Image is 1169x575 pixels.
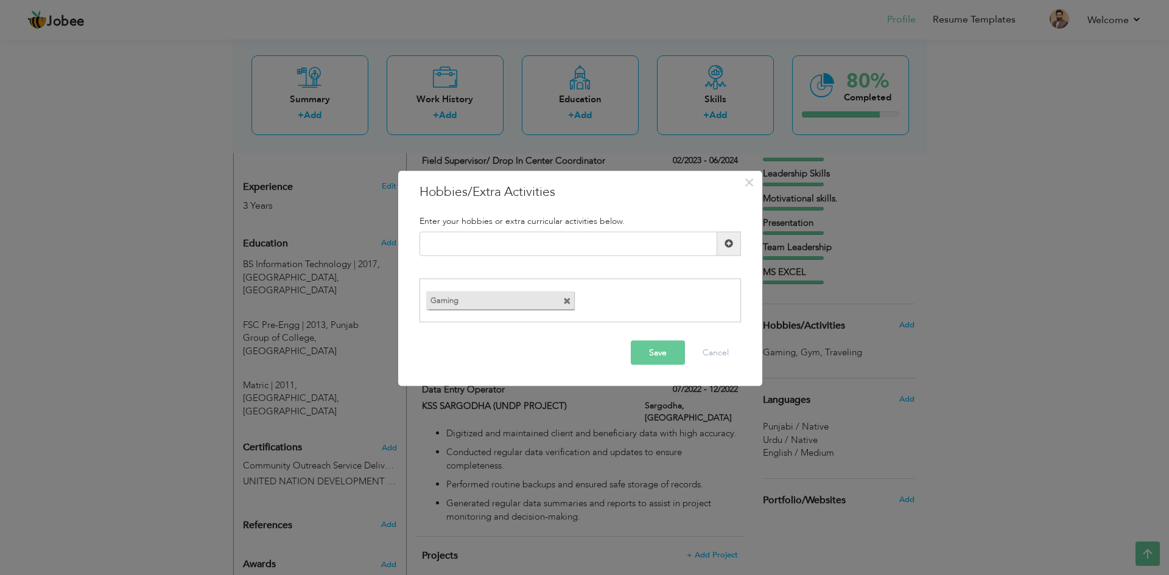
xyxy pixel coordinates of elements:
h3: Hobbies/Extra Activities [420,183,741,201]
label: Gaming [426,291,552,307]
span: × [744,171,754,193]
button: Cancel [690,341,741,365]
button: Save [631,341,685,365]
button: Close [740,172,759,192]
h5: Enter your hobbies or extra curricular activities below. [420,216,741,225]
